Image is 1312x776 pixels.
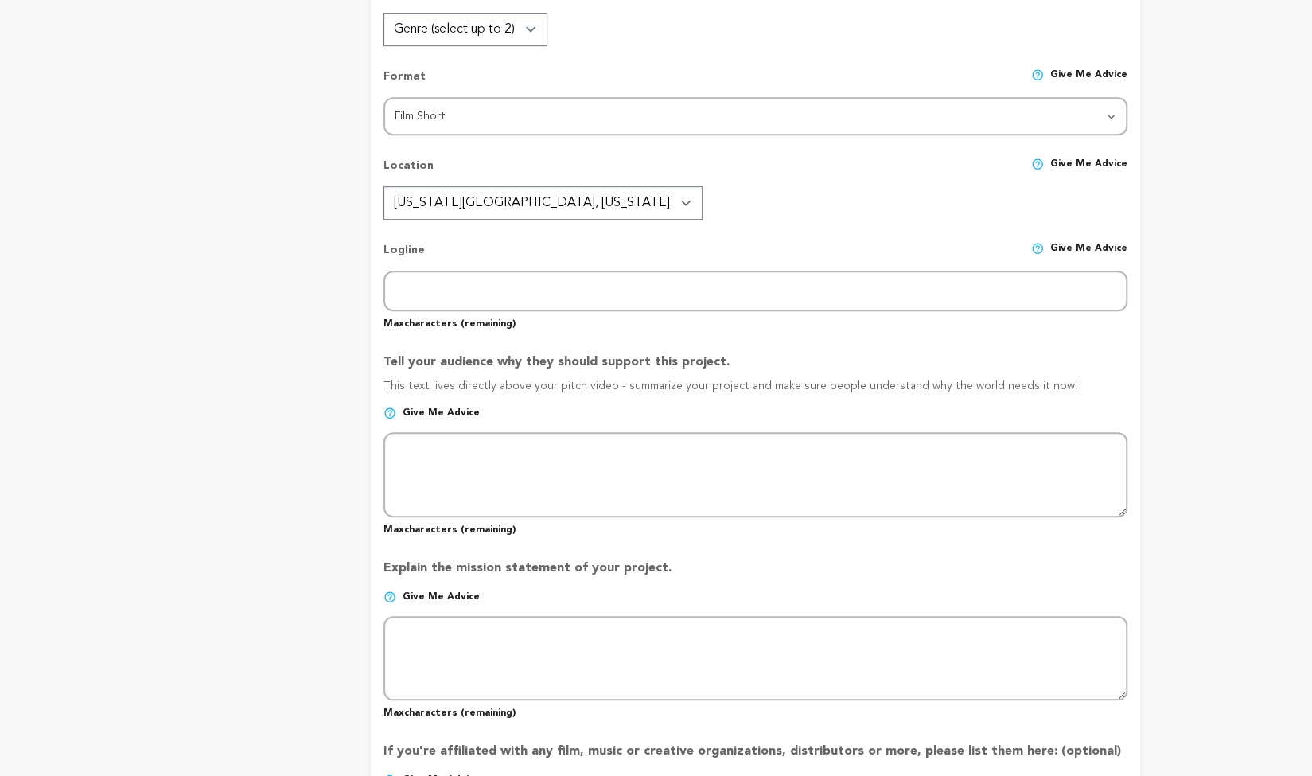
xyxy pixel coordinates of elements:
[383,742,1127,774] p: If you're affiliated with any film, music or creative organizations, distributors or more, please...
[383,378,1127,407] p: This text lives directly above your pitch video - summarize your project and make sure people und...
[383,517,1127,536] p: Max characters ( remaining)
[383,242,425,271] p: Logline
[403,591,480,603] span: Give me advice
[1050,242,1127,271] span: Give me advice
[383,700,1127,719] p: Max characters ( remaining)
[1031,158,1044,170] img: help-circle.svg
[1031,68,1044,81] img: help-circle.svg
[383,68,426,97] p: Format
[403,407,480,419] span: Give me advice
[1050,68,1127,97] span: Give me advice
[383,311,1127,330] p: Max characters ( remaining)
[383,559,1127,591] p: Explain the mission statement of your project.
[1050,158,1127,186] span: Give me advice
[383,158,434,186] p: Location
[383,407,396,419] img: help-circle.svg
[1031,242,1044,255] img: help-circle.svg
[383,591,396,603] img: help-circle.svg
[383,353,1127,378] p: Tell your audience why they should support this project.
